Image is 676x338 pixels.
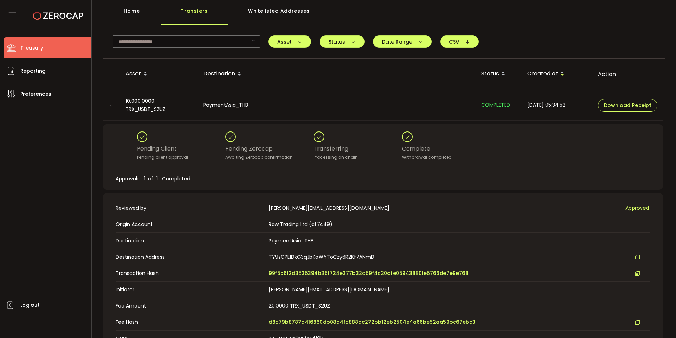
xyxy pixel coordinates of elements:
[116,302,265,310] span: Fee Amount
[116,253,265,261] span: Destination Address
[116,204,265,212] span: Reviewed by
[440,35,479,48] button: CSV
[269,204,389,212] span: [PERSON_NAME][EMAIL_ADDRESS][DOMAIN_NAME]
[116,286,265,293] span: Initiator
[137,154,225,161] div: Pending client approval
[382,39,423,44] span: Date Range
[314,142,402,156] div: Transferring
[137,142,225,156] div: Pending Client
[20,43,43,53] span: Treasury
[20,300,40,310] span: Log out
[641,304,676,338] iframe: Chat Widget
[269,319,476,326] span: d8c79b8787d416860db08a4fc888dc272bb12eb2504e4a66be52aa59bc67ebc3
[116,237,265,244] span: Destination
[20,89,51,99] span: Preferences
[120,68,198,80] div: Asset
[449,39,470,44] span: CSV
[120,97,198,113] div: 10,000.0000 TRX_USDT_S2UZ
[481,101,510,108] span: COMPLETED
[269,270,468,277] span: 99f5c612d3535394b351724e377b32a59f4c20afe059438801e5766de7e9e768
[328,39,356,44] span: Status
[476,68,521,80] div: Status
[103,4,161,25] div: Home
[592,70,663,78] div: Action
[116,319,265,326] span: Fee Hash
[269,221,332,228] span: Raw Trading Ltd (af7c49)
[225,154,314,161] div: Awaiting Zerocap confirmation
[269,286,389,293] span: [PERSON_NAME][EMAIL_ADDRESS][DOMAIN_NAME]
[373,35,432,48] button: Date Range
[521,101,592,109] div: [DATE] 05:34:52
[269,253,374,261] span: TY9zGPL1DkG3qJbKoWYToCzy6R2Kf7ANmD
[269,302,330,309] span: 20.0000 TRX_USDT_S2UZ
[20,66,46,76] span: Reporting
[277,39,302,44] span: Asset
[402,154,452,161] div: Withdrawal completed
[116,175,190,182] span: Approvals 1 of 1 Completed
[269,237,314,244] span: PaymentAsia_THB
[268,35,311,48] button: Asset
[116,270,265,277] span: Transaction Hash
[161,4,228,25] div: Transfers
[402,142,452,156] div: Complete
[225,142,314,156] div: Pending Zerocap
[198,101,476,109] div: PaymentAsia_THB
[228,4,330,25] div: Whitelisted Addresses
[604,103,651,108] span: Download Receipt
[314,154,402,161] div: Processing on chain
[625,204,649,212] span: Approved
[598,99,657,112] button: Download Receipt
[521,68,592,80] div: Created at
[320,35,365,48] button: Status
[198,68,476,80] div: Destination
[116,221,265,228] span: Origin Account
